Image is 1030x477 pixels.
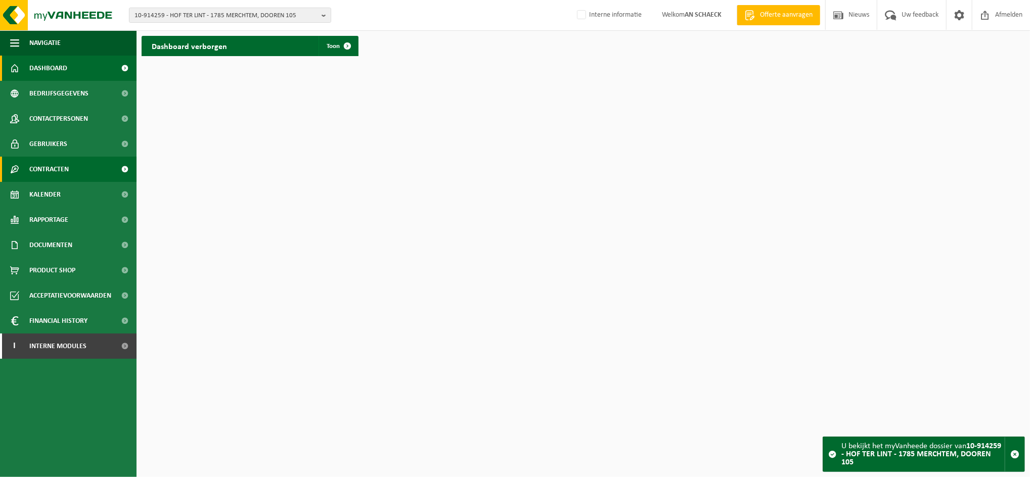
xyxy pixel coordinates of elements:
[29,333,86,359] span: Interne modules
[685,11,722,19] strong: AN SCHAECK
[841,437,1005,471] div: U bekijkt het myVanheede dossier van
[327,43,340,50] span: Toon
[29,207,68,232] span: Rapportage
[29,157,69,182] span: Contracten
[10,333,19,359] span: I
[29,30,61,56] span: Navigatie
[841,442,1001,466] strong: 10-914259 - HOF TER LINT - 1785 MERCHTEM, DOOREN 105
[737,5,820,25] a: Offerte aanvragen
[575,8,642,23] label: Interne informatie
[29,232,72,258] span: Documenten
[135,8,318,23] span: 10-914259 - HOF TER LINT - 1785 MERCHTEM, DOOREN 105
[29,106,88,131] span: Contactpersonen
[142,36,237,56] h2: Dashboard verborgen
[129,8,331,23] button: 10-914259 - HOF TER LINT - 1785 MERCHTEM, DOOREN 105
[29,131,67,157] span: Gebruikers
[29,56,67,81] span: Dashboard
[29,308,87,333] span: Financial History
[29,258,75,283] span: Product Shop
[757,10,815,20] span: Offerte aanvragen
[29,283,111,308] span: Acceptatievoorwaarden
[319,36,357,56] a: Toon
[29,182,61,207] span: Kalender
[29,81,88,106] span: Bedrijfsgegevens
